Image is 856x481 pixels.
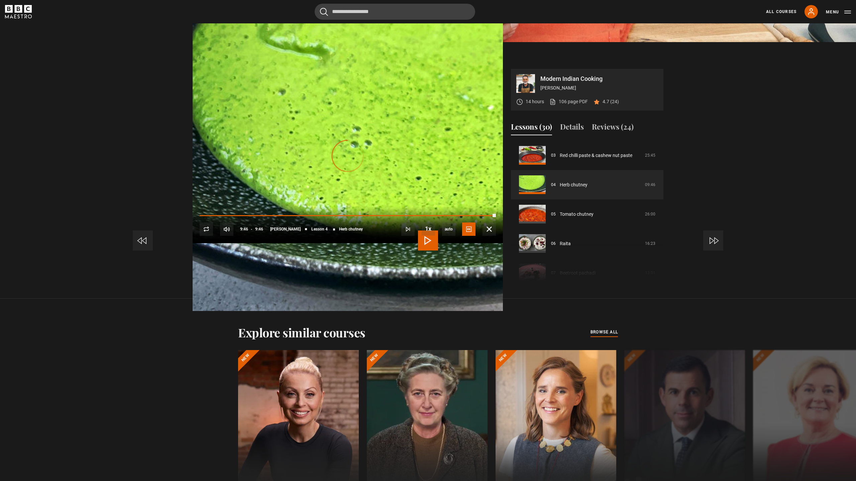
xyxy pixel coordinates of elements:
button: Next Lesson [401,222,415,236]
p: Modern Indian Cooking [540,76,658,82]
input: Search [315,4,475,20]
a: 106 page PDF [549,98,588,105]
span: 9:46 [240,223,248,235]
p: 14 hours [526,98,544,105]
span: 9:46 [255,223,263,235]
video-js: Video Player [193,69,503,243]
span: - [251,227,252,231]
button: Reviews (24) [592,121,634,135]
button: Mute [220,222,233,236]
a: Tomato chutney [560,211,594,218]
button: Playback Rate [422,222,435,235]
a: Red chilli paste & cashew nut paste [560,152,632,159]
svg: BBC Maestro [5,5,32,18]
button: Submit the search query [320,8,328,16]
button: Fullscreen [483,222,496,236]
div: Progress Bar [200,215,496,216]
div: Current quality: 360p [442,222,455,236]
a: browse all [591,329,618,336]
button: Captions [462,222,475,236]
p: [PERSON_NAME] [540,85,658,92]
a: Herb chutney [560,181,587,188]
p: 4.7 (24) [603,98,619,105]
button: Details [560,121,584,135]
a: All Courses [766,9,796,15]
span: Herb chutney [339,227,363,231]
button: Lessons (30) [511,121,552,135]
span: Lesson 4 [311,227,328,231]
button: Toggle navigation [826,9,851,15]
h2: Explore similar courses [238,325,365,339]
a: Raita [560,240,571,247]
span: auto [442,222,455,236]
span: [PERSON_NAME] [270,227,301,231]
button: Replay [200,222,213,236]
